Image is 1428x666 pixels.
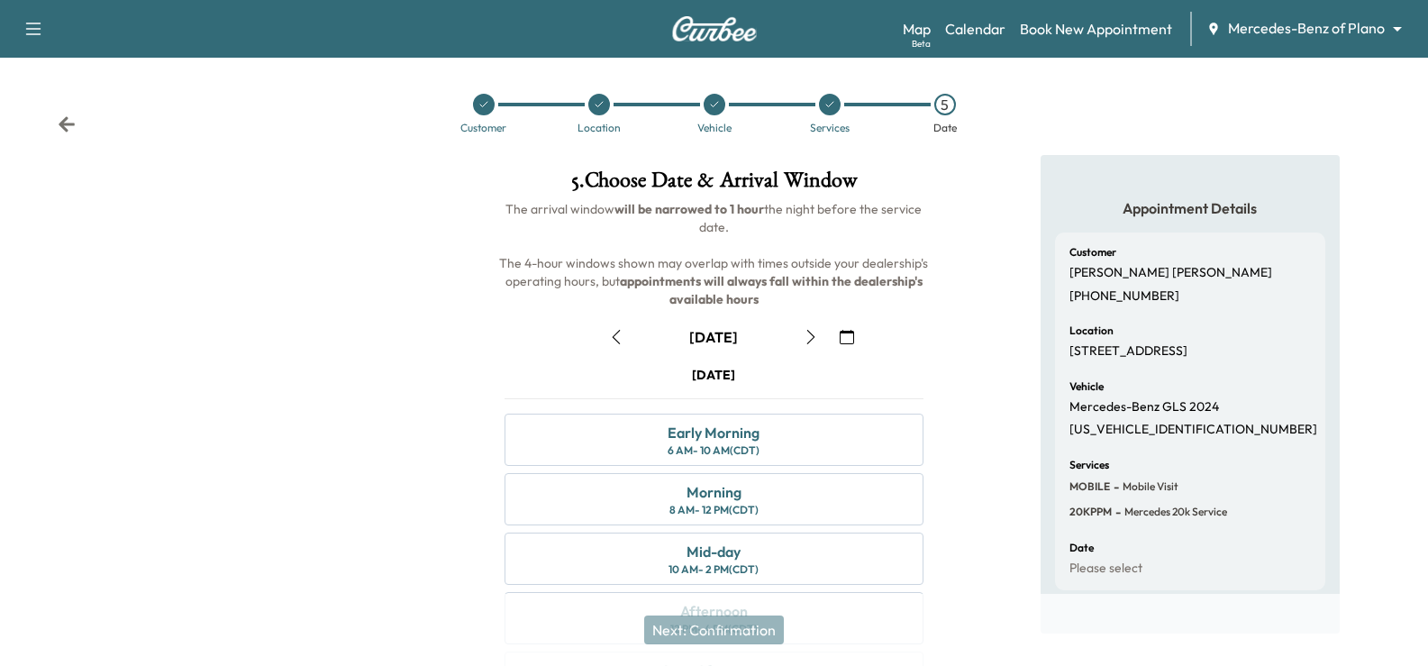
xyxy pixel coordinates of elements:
[1055,198,1325,218] h5: Appointment Details
[689,327,738,347] div: [DATE]
[1121,505,1227,519] span: Mercedes 20k Service
[499,201,931,307] span: The arrival window the night before the service date. The 4-hour windows shown may overlap with t...
[912,37,931,50] div: Beta
[1228,18,1385,39] span: Mercedes-Benz of Plano
[933,123,957,133] div: Date
[669,503,759,517] div: 8 AM - 12 PM (CDT)
[1069,543,1094,553] h6: Date
[1110,478,1119,496] span: -
[1112,503,1121,521] span: -
[1069,381,1104,392] h6: Vehicle
[620,273,925,307] b: appointments will always fall within the dealership's available hours
[1069,505,1112,519] span: 20KPPM
[1069,343,1187,360] p: [STREET_ADDRESS]
[614,201,764,217] b: will be narrowed to 1 hour
[671,16,758,41] img: Curbee Logo
[460,123,506,133] div: Customer
[669,562,759,577] div: 10 AM - 2 PM (CDT)
[810,123,850,133] div: Services
[945,18,1005,40] a: Calendar
[668,443,759,458] div: 6 AM - 10 AM (CDT)
[1069,422,1317,438] p: [US_VEHICLE_IDENTIFICATION_NUMBER]
[692,366,735,384] div: [DATE]
[1119,479,1178,494] span: Mobile Visit
[1069,479,1110,494] span: MOBILE
[1069,561,1142,577] p: Please select
[578,123,621,133] div: Location
[1020,18,1172,40] a: Book New Appointment
[697,123,732,133] div: Vehicle
[687,541,741,562] div: Mid-day
[58,115,76,133] div: Back
[1069,247,1116,258] h6: Customer
[490,169,937,200] h1: 5 . Choose Date & Arrival Window
[1069,325,1114,336] h6: Location
[1069,288,1179,305] p: [PHONE_NUMBER]
[1069,265,1272,281] p: [PERSON_NAME] [PERSON_NAME]
[934,94,956,115] div: 5
[1069,460,1109,470] h6: Services
[687,481,741,503] div: Morning
[1069,399,1219,415] p: Mercedes-Benz GLS 2024
[903,18,931,40] a: MapBeta
[668,422,759,443] div: Early Morning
